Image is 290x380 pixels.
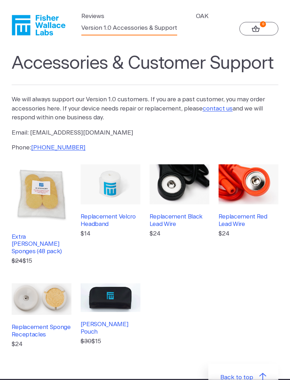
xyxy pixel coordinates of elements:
strong: 0 [260,21,266,27]
a: Reviews [81,12,104,21]
img: Extra Fisher Wallace Sponges (48 pack) [12,164,71,224]
s: $30 [81,338,92,344]
a: Fisher Wallace [12,15,65,35]
h3: Replacement Black Lead Wire [150,213,209,228]
a: Replacement Sponge Receptacles$24 [12,283,71,348]
p: $14 [81,229,140,238]
a: Extra [PERSON_NAME] Sponges (48 pack) $24$15 [12,164,71,266]
img: Replacement Velcro Headband [81,164,140,204]
img: Replacement Black Lead Wire [150,164,209,204]
p: $24 [12,340,71,349]
a: Version 1.0 Accessories & Support [81,23,177,33]
h3: Extra [PERSON_NAME] Sponges (48 pack) [12,233,71,255]
h3: Replacement Velcro Headband [81,213,140,228]
p: $15 [81,337,140,346]
h3: Replacement Sponge Receptacles [12,324,71,338]
a: [PERSON_NAME] Pouch $30$15 [81,283,140,348]
h3: Replacement Red Lead Wire [219,213,278,228]
a: Replacement Velcro Headband$14 [81,164,140,266]
img: Replacement Sponge Receptacles [12,283,71,314]
p: We will always support our Version 1.0 customers. If you are a past customer, you may order acces... [12,95,276,122]
h3: [PERSON_NAME] Pouch [81,321,140,335]
p: $24 [150,229,209,238]
p: Phone: [12,143,276,152]
a: [PHONE_NUMBER] [31,144,86,151]
s: $24 [12,258,23,264]
a: Replacement Red Lead Wire$24 [219,164,278,266]
img: Replacement Red Lead Wire [219,164,278,204]
a: contact us [203,106,233,112]
a: 0 [239,22,278,35]
a: Replacement Black Lead Wire$24 [150,164,209,266]
p: $15 [12,256,71,266]
p: $24 [219,229,278,238]
img: Fisher Wallace Pouch [81,283,140,312]
a: OAK [196,12,209,21]
p: Email: [EMAIL_ADDRESS][DOMAIN_NAME] [12,128,276,137]
h1: Accessories & Customer Support [12,53,278,85]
